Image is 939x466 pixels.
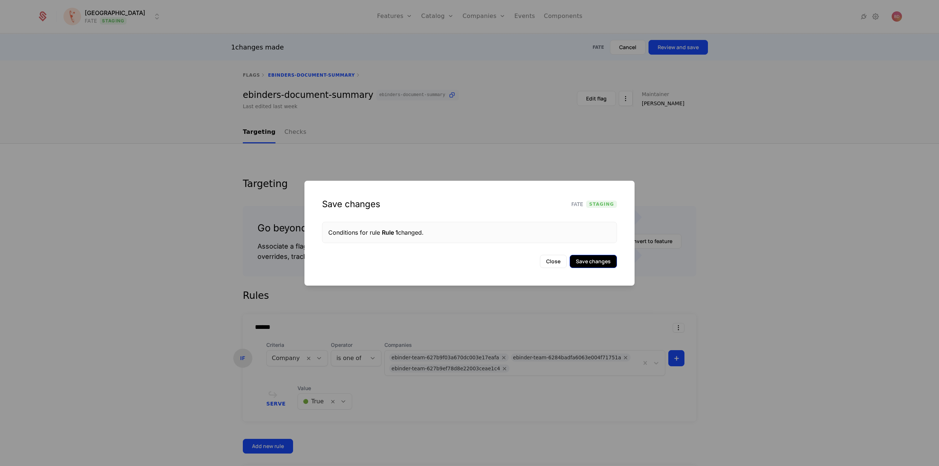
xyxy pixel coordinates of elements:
[322,198,380,210] div: Save changes
[570,255,617,268] button: Save changes
[382,229,398,236] span: Rule 1
[540,255,567,268] button: Close
[586,201,617,208] span: Staging
[328,228,611,237] div: Conditions for rule changed.
[571,201,584,208] span: FATE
